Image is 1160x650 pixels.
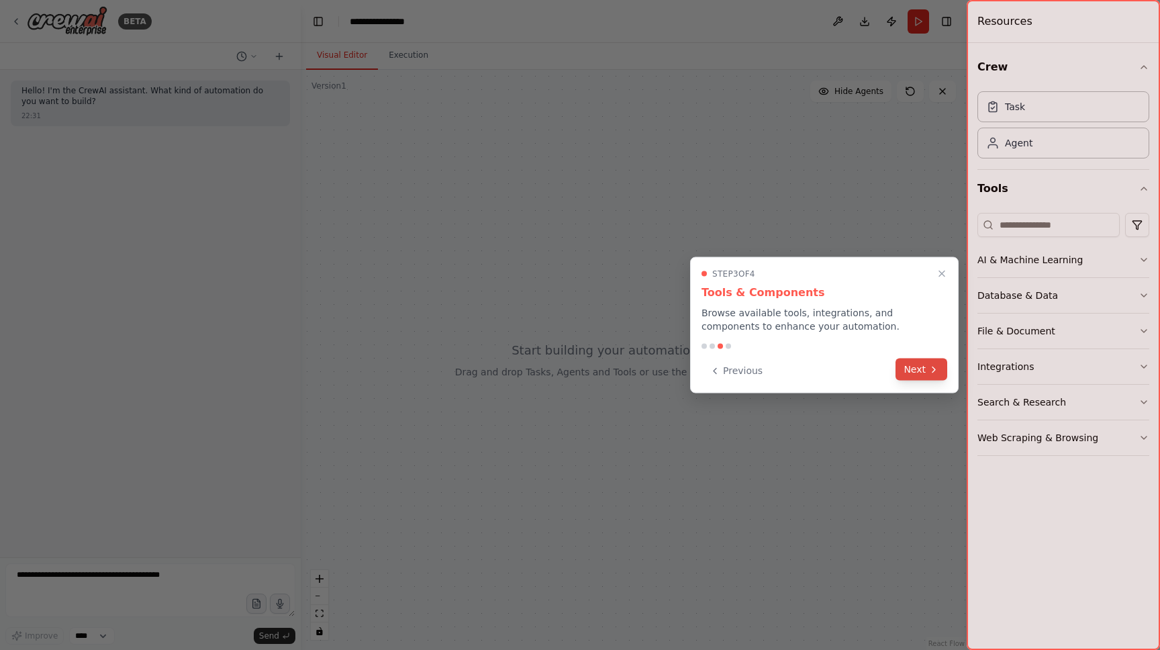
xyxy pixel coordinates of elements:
[934,266,950,282] button: Close walkthrough
[702,285,947,301] h3: Tools & Components
[309,12,328,31] button: Hide left sidebar
[712,269,755,279] span: Step 3 of 4
[702,360,771,382] button: Previous
[896,359,947,381] button: Next
[702,306,947,333] p: Browse available tools, integrations, and components to enhance your automation.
